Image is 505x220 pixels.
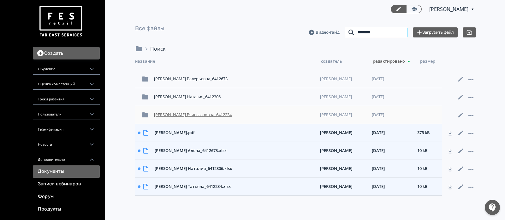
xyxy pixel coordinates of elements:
div: Поиск [150,45,165,53]
div: [PERSON_NAME] [318,109,369,121]
span: [DATE] [372,112,384,118]
a: Видео-гайд [309,29,340,36]
div: [PERSON_NAME].pdf[PERSON_NAME][DATE]375 kB [135,124,442,142]
div: Новицкая Алена.pdf [152,127,318,138]
div: Новости [33,135,100,150]
div: Новицкая Алена_6412673.xlsx [152,145,318,156]
div: 10 kB [415,145,442,156]
div: Оценка компетенций [33,75,100,90]
div: Треки развития [33,90,100,105]
div: Пользователи [33,105,100,120]
div: Новицкая Наталия_6412306 [151,91,318,103]
span: Таисия Шепель [429,5,469,13]
div: [PERSON_NAME] [318,163,369,174]
span: [DATE] [372,183,385,190]
a: Документы [33,165,100,178]
div: Редактировано [373,58,420,65]
a: Продукты [33,203,100,216]
span: [DATE] [372,130,385,136]
div: 10 kB [415,181,442,192]
a: Записи вебинаров [33,178,100,190]
div: Новицкая Наталия_6412306.xlsx [152,163,318,174]
div: Новицкая Татьяна_6412234.xlsx [152,181,318,192]
button: Загрузить файл [413,27,458,37]
div: [PERSON_NAME] [318,145,369,156]
div: 375 kB [415,127,442,138]
div: Поиск [143,45,165,53]
div: [PERSON_NAME] Наталия_6412306.xlsx[PERSON_NAME][DATE]10 kB [135,160,442,178]
span: [DATE] [372,76,384,82]
div: [PERSON_NAME] [318,73,369,85]
div: [PERSON_NAME] Алена_6412673.xlsx[PERSON_NAME][DATE]10 kB [135,142,442,160]
div: [PERSON_NAME] Наталия_6412306[PERSON_NAME][DATE] [135,88,442,106]
div: Геймификация [33,120,100,135]
a: Все файлы [135,25,164,32]
a: Форум [33,190,100,203]
div: [PERSON_NAME] Валерьевна_6412673[PERSON_NAME][DATE] [135,70,442,88]
a: Переключиться в режим ученика [406,5,422,13]
div: Размер [420,58,445,65]
span: [DATE] [372,148,385,154]
div: Название [135,58,321,65]
div: [PERSON_NAME] [318,91,369,103]
span: [DATE] [372,94,384,100]
div: Создатель [321,58,373,65]
div: 10 kB [415,163,442,174]
img: https://files.teachbase.ru/system/account/57463/logo/medium-936fc5084dd2c598f50a98b9cbe0469a.png [38,4,83,39]
div: Обучение [33,59,100,75]
div: Дополнительно [33,150,100,165]
div: [PERSON_NAME] Вячеславовна_6412234[PERSON_NAME][DATE] [135,106,442,124]
div: [PERSON_NAME] Татьяна_6412234.xlsx[PERSON_NAME][DATE]10 kB [135,178,442,196]
div: Новицкая Алена Валерьевна_6412673 [151,73,318,85]
div: Новицкая Татьяна Вячеславовна_6412234 [151,109,318,121]
div: [PERSON_NAME] [318,181,369,192]
div: [PERSON_NAME] [318,127,369,138]
span: [DATE] [372,166,385,172]
button: Создать [33,47,100,59]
